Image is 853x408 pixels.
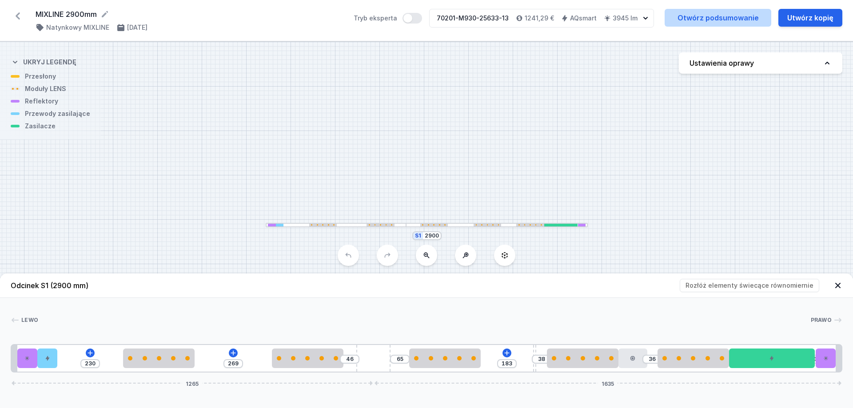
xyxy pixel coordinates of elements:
[409,349,481,368] div: 5 LENS module 250mm 54°
[690,58,754,68] h4: Ustawienia oprawy
[11,51,76,72] button: Ukryj legendę
[429,9,654,28] button: 70201-M930-25633-131241,29 €AQsmart3945 lm
[21,317,38,324] span: Lewo
[403,13,422,24] button: Tryb eksperta
[100,10,109,19] button: Edytuj nazwę projektu
[613,14,638,23] h4: 3945 lm
[658,349,729,368] div: 5 LENS module 250mm 54°
[778,9,842,27] button: Utwórz kopię
[816,349,836,368] div: PET next module 50°
[123,349,195,368] div: 5 LENS module 250mm 54°
[570,14,597,23] h4: AQsmart
[811,317,832,324] span: Prawo
[525,14,554,23] h4: 1241,29 €
[50,281,88,290] span: (2900 mm)
[665,9,771,27] a: Otwórz podsumowanie
[547,349,618,368] div: 5 LENS module 250mm 54°
[354,13,422,24] label: Tryb eksperta
[36,9,343,20] form: MIXLINE 2900mm
[127,23,147,32] h4: [DATE]
[272,349,343,368] div: 5 LENS module 250mm 54°
[182,380,202,386] span: 1265
[729,349,815,368] div: DALI Driver - up to 75W
[23,58,76,67] h4: Ukryj legendę
[425,232,439,239] input: Wymiar [mm]
[46,23,109,32] h4: Natynkowy MIXLINE
[618,349,647,368] div: Casambi / AQsmart
[37,349,57,368] div: Hole for power supply cable
[11,280,88,291] h4: Odcinek S1
[598,380,618,386] span: 1635
[17,349,37,368] div: PET next module 50°
[679,52,842,74] button: Ustawienia oprawy
[437,14,509,23] div: 70201-M930-25633-13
